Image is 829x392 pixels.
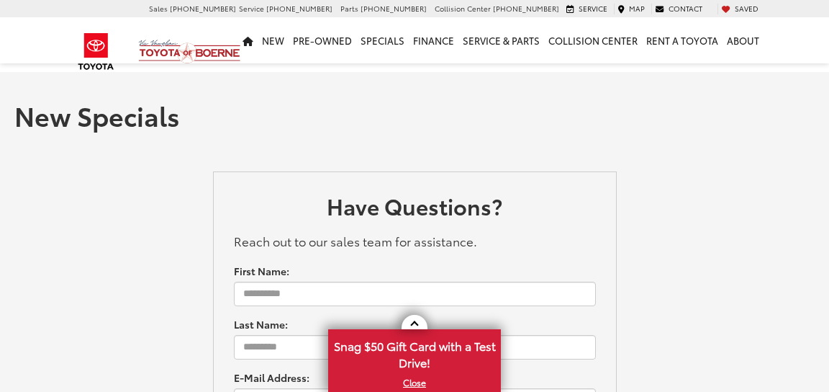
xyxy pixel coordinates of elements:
span: Service [579,3,607,14]
a: Map [614,4,648,14]
a: My Saved Vehicles [717,4,762,14]
span: Saved [735,3,758,14]
span: [PHONE_NUMBER] [493,3,559,14]
p: Reach out to our sales team for assistance. [234,232,596,249]
h1: New Specials [14,101,815,130]
a: About [722,17,764,63]
span: Snag $50 Gift Card with a Test Drive! [330,331,499,375]
span: Collision Center [435,3,491,14]
span: [PHONE_NUMBER] [170,3,236,14]
span: [PHONE_NUMBER] [266,3,332,14]
span: Parts [340,3,358,14]
a: Service & Parts: Opens in a new tab [458,17,544,63]
a: New [258,17,289,63]
a: Service [563,4,611,14]
img: Toyota [69,28,123,75]
img: Vic Vaughan Toyota of Boerne [138,39,241,64]
h2: Have Questions? [234,194,596,225]
span: Map [629,3,645,14]
a: Collision Center [544,17,642,63]
span: Sales [149,3,168,14]
label: E-Mail Address: [234,370,309,385]
a: Home [238,17,258,63]
a: Rent a Toyota [642,17,722,63]
label: Last Name: [234,317,288,331]
span: Contact [669,3,702,14]
a: Pre-Owned [289,17,356,63]
a: Specials [356,17,409,63]
span: Service [239,3,264,14]
label: First Name: [234,264,289,278]
span: [PHONE_NUMBER] [361,3,427,14]
a: Contact [651,4,706,14]
a: Finance [409,17,458,63]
